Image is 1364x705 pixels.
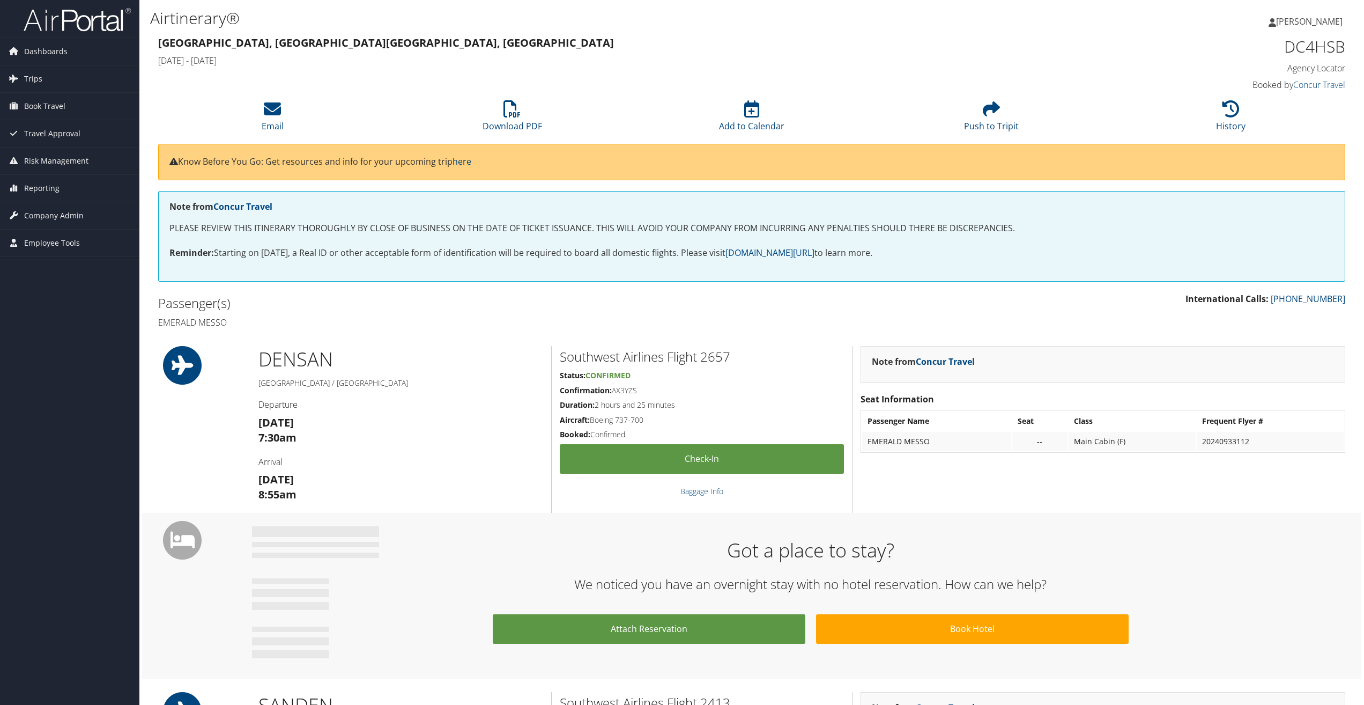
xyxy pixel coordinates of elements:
a: here [453,156,471,167]
strong: 7:30am [258,430,296,445]
strong: Aircraft: [560,415,590,425]
a: Email [262,106,284,132]
a: Download PDF [483,106,542,132]
strong: Duration: [560,400,595,410]
h5: Confirmed [560,429,844,440]
h1: DEN SAN [258,346,543,373]
a: [PERSON_NAME] [1269,5,1353,38]
strong: Note from [169,201,272,212]
p: PLEASE REVIEW THIS ITINERARY THOROUGHLY BY CLOSE OF BUSINESS ON THE DATE OF TICKET ISSUANCE. THIS... [169,222,1334,236]
th: Seat [1012,412,1067,431]
a: Concur Travel [1293,79,1345,91]
h1: Airtinerary® [150,7,952,30]
h5: [GEOGRAPHIC_DATA] / [GEOGRAPHIC_DATA] [258,378,543,388]
td: 20240933112 [1197,432,1344,451]
h2: Southwest Airlines Flight 2657 [560,348,844,366]
span: [PERSON_NAME] [1276,16,1343,27]
h1: Got a place to stay? [260,537,1362,564]
a: Attach Reservation [493,614,805,644]
span: Trips [24,65,42,92]
h4: Agency Locator [1061,62,1345,74]
a: Concur Travel [213,201,272,212]
strong: [DATE] [258,472,294,487]
h4: Emerald Messo [158,317,744,328]
p: Know Before You Go: Get resources and info for your upcoming trip [169,155,1334,169]
span: Travel Approval [24,120,80,147]
a: [DOMAIN_NAME][URL] [725,247,814,259]
a: History [1216,106,1246,132]
strong: Note from [872,356,975,368]
h4: [DATE] - [DATE] [158,55,1044,67]
h5: Boeing 737-700 [560,415,844,425]
span: Dashboards [24,38,68,65]
img: airportal-logo.png [24,7,131,32]
a: Baggage Info [680,486,723,496]
span: Risk Management [24,148,88,174]
h5: 2 hours and 25 minutes [560,400,844,410]
strong: International Calls: [1185,293,1269,305]
th: Frequent Flyer # [1197,412,1344,431]
h4: Departure [258,399,543,410]
a: Add to Calendar [719,106,784,132]
a: [PHONE_NUMBER] [1271,293,1345,305]
strong: Status: [560,370,585,380]
strong: Booked: [560,429,590,439]
strong: Seat Information [861,393,934,405]
h4: Booked by [1061,79,1345,91]
p: Starting on [DATE], a Real ID or other acceptable form of identification will be required to boar... [169,246,1334,260]
div: -- [1018,437,1062,446]
h2: Passenger(s) [158,294,744,312]
strong: 8:55am [258,487,296,502]
a: Push to Tripit [964,106,1019,132]
span: Reporting [24,175,60,202]
a: Concur Travel [916,356,975,368]
strong: [DATE] [258,415,294,430]
strong: Confirmation: [560,385,612,395]
h2: We noticed you have an overnight stay with no hotel reservation. How can we help? [260,575,1362,593]
span: Company Admin [24,202,84,229]
h5: AX3YZS [560,385,844,396]
td: Main Cabin (F) [1069,432,1196,451]
strong: Reminder: [169,247,214,259]
span: Confirmed [585,370,631,380]
span: Book Travel [24,93,65,120]
h1: DC4HSB [1061,35,1345,58]
a: Check-in [560,444,844,474]
th: Class [1069,412,1196,431]
h4: Arrival [258,456,543,468]
td: EMERALD MESSO [862,432,1011,451]
a: Book Hotel [816,614,1129,644]
th: Passenger Name [862,412,1011,431]
span: Employee Tools [24,230,80,256]
strong: [GEOGRAPHIC_DATA], [GEOGRAPHIC_DATA] [GEOGRAPHIC_DATA], [GEOGRAPHIC_DATA] [158,35,614,50]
